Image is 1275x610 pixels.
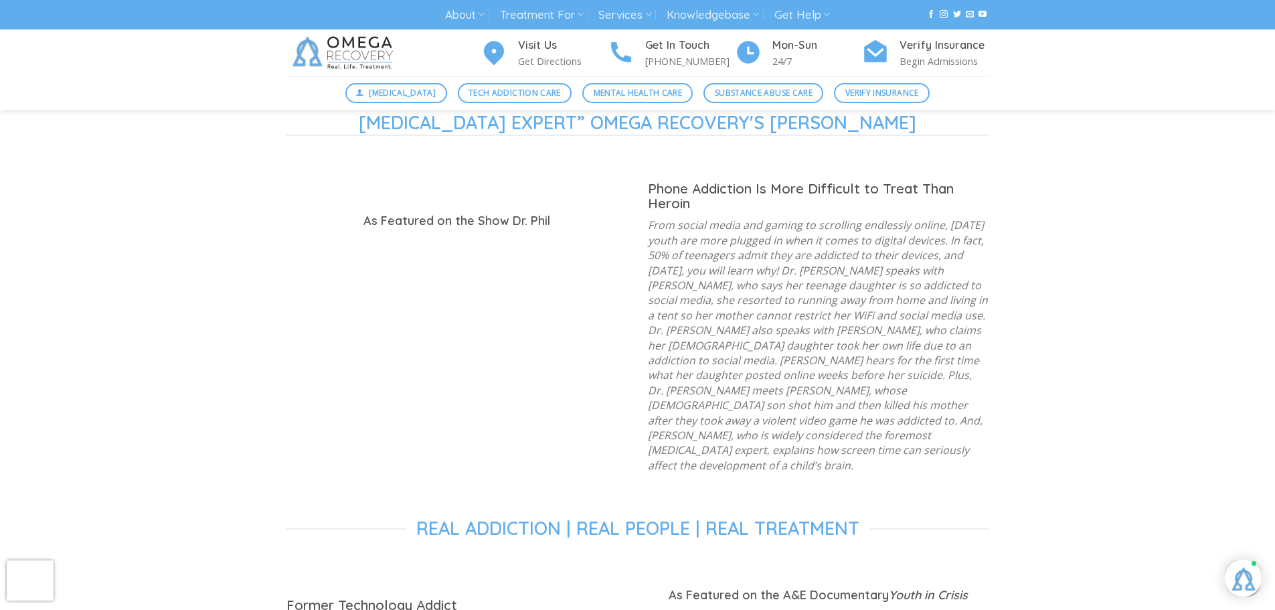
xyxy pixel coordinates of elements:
[774,3,830,27] a: Get Help
[286,237,628,448] iframe: YouTube video player
[703,83,823,103] a: Substance Abuse Care
[518,37,608,54] h4: Visit Us
[648,181,989,212] h3: Phone Addiction Is More Difficult to Treat Than Heroin
[834,83,930,103] a: Verify Insurance
[645,37,735,54] h4: Get In Touch
[715,86,813,99] span: Substance Abuse Care
[416,517,859,540] span: Real Addiction | Real People | Real Treatment
[345,83,447,103] a: [MEDICAL_DATA]
[598,3,651,27] a: Services
[582,83,693,103] a: Mental Health Care
[286,29,404,76] img: Omega Recovery
[445,3,485,27] a: About
[645,54,735,69] p: [PHONE_NUMBER]
[518,54,608,69] p: Get Directions
[594,86,682,99] span: Mental Health Care
[862,37,989,70] a: Verify Insurance Begin Admissions
[940,10,948,19] a: Follow on Instagram
[369,86,436,99] span: [MEDICAL_DATA]
[927,10,935,19] a: Follow on Facebook
[667,3,759,27] a: Knowledgebase
[845,86,919,99] span: Verify Insurance
[900,37,989,54] h4: Verify Insurance
[979,10,987,19] a: Follow on YouTube
[500,3,584,27] a: Treatment For
[966,10,974,19] a: Send us an email
[296,87,979,135] span: DR.[PERSON_NAME] INTERVIEWS “THE COUNTRY’S FOREMOST [MEDICAL_DATA] EXPERT” OMEGA RECOVERY'S [PERS...
[608,37,735,70] a: Get In Touch [PHONE_NUMBER]
[772,54,862,69] p: 24/7
[458,83,572,103] a: Tech Addiction Care
[286,212,628,231] h4: As Featured on the Show Dr. Phil
[772,37,862,54] h4: Mon-Sun
[469,86,561,99] span: Tech Addiction Care
[900,54,989,69] p: Begin Admissions
[481,37,608,70] a: Visit Us Get Directions
[648,218,989,473] p: From social media and gaming to scrolling endlessly online, [DATE] youth are more plugged in when...
[648,586,989,605] h4: As Featured on the A&E Documentary
[953,10,961,19] a: Follow on Twitter
[889,587,968,603] em: Youth in Crisis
